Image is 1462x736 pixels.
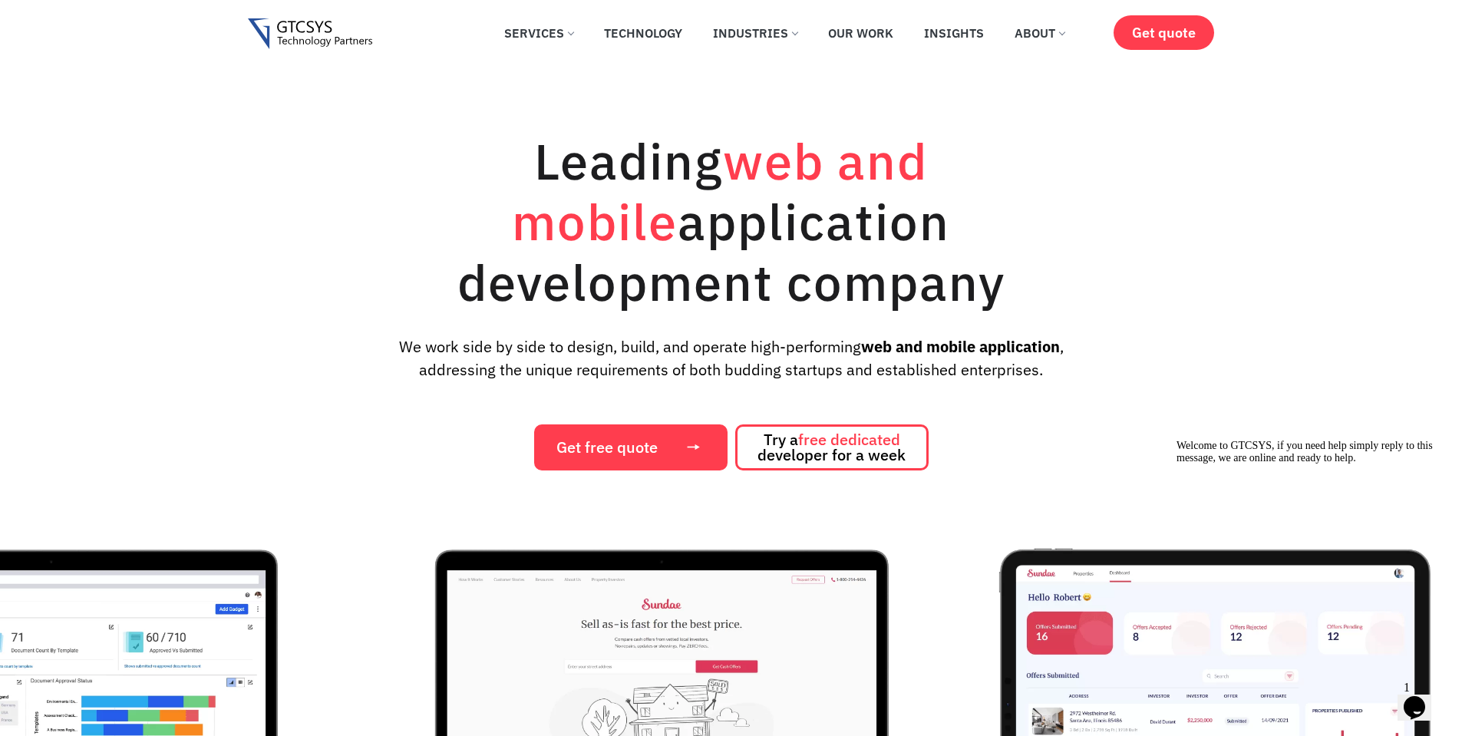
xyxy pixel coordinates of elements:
h1: Leading application development company [386,130,1077,312]
a: Technology [592,16,694,50]
span: web and mobile [512,128,928,254]
a: Try afree dedicated developer for a week [735,424,929,470]
iframe: chat widget [1170,434,1447,667]
span: free dedicated [798,429,900,450]
span: Get quote [1132,25,1196,41]
div: Welcome to GTCSYS, if you need help simply reply to this message, we are online and ready to help. [6,6,282,31]
span: Get free quote [556,440,658,455]
span: Try a developer for a week [757,432,906,463]
a: Industries [701,16,809,50]
strong: web and mobile application [861,336,1060,357]
p: We work side by side to design, build, and operate high-performing , addressing the unique requir... [373,335,1088,381]
a: Services [493,16,585,50]
img: Gtcsys logo [248,18,373,50]
a: Our Work [817,16,905,50]
span: Welcome to GTCSYS, if you need help simply reply to this message, we are online and ready to help. [6,6,262,30]
a: About [1003,16,1076,50]
a: Get free quote [534,424,728,470]
iframe: chat widget [1398,675,1447,721]
a: Insights [913,16,995,50]
a: Get quote [1114,15,1214,50]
